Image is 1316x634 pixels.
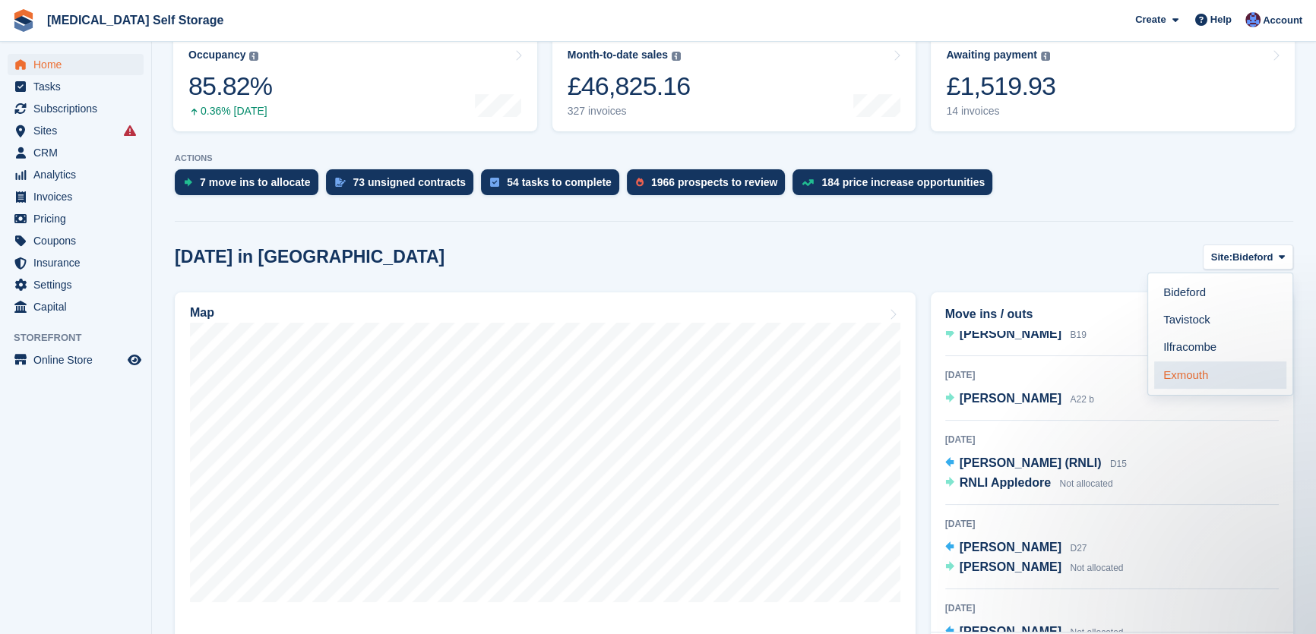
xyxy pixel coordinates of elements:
[33,164,125,185] span: Analytics
[945,325,1087,345] a: [PERSON_NAME] B19
[8,208,144,229] a: menu
[1059,478,1112,489] span: Not allocated
[627,169,793,203] a: 1966 prospects to review
[188,71,272,102] div: 85.82%
[8,76,144,97] a: menu
[33,208,125,229] span: Pricing
[960,541,1061,554] span: [PERSON_NAME]
[945,474,1113,494] a: RNLI Appledore Not allocated
[821,176,985,188] div: 184 price increase opportunities
[960,392,1061,405] span: [PERSON_NAME]
[33,54,125,75] span: Home
[33,252,125,273] span: Insurance
[8,186,144,207] a: menu
[8,252,144,273] a: menu
[173,35,537,131] a: Occupancy 85.82% 0.36% [DATE]
[960,560,1061,573] span: [PERSON_NAME]
[481,169,627,203] a: 54 tasks to complete
[33,349,125,371] span: Online Store
[33,98,125,119] span: Subscriptions
[960,456,1102,469] span: [PERSON_NAME] (RNLI)
[353,176,467,188] div: 73 unsigned contracts
[33,142,125,163] span: CRM
[8,349,144,371] a: menu
[802,179,814,186] img: price_increase_opportunities-93ffe204e8149a01c8c9dc8f82e8f89637d9d84a8eef4429ea346261dce0b2c0.svg
[335,178,346,187] img: contract_signature_icon-13c848040528278c33f63329250d36e43548de30e8caae1d1a13099fd9432cc5.svg
[1154,361,1286,389] a: Exmouth
[8,54,144,75] a: menu
[1070,563,1123,573] span: Not allocated
[945,601,1279,615] div: [DATE]
[1135,12,1166,27] span: Create
[945,454,1127,474] a: [PERSON_NAME] (RNLI) D15
[8,142,144,163] a: menu
[1154,279,1286,307] a: Bideford
[946,71,1055,102] div: £1,519.93
[636,178,644,187] img: prospect-51fa495bee0391a8d652442698ab0144808aea92771e9ea1ae160a38d050c398.svg
[124,125,136,137] i: Smart entry sync failures have occurred
[8,296,144,317] a: menu
[931,35,1295,131] a: Awaiting payment £1,519.93 14 invoices
[552,35,916,131] a: Month-to-date sales £46,825.16 327 invoices
[507,176,612,188] div: 54 tasks to complete
[568,71,691,102] div: £46,825.16
[1203,244,1293,270] button: Site: Bideford
[945,390,1094,409] a: [PERSON_NAME] A22 b
[8,274,144,295] a: menu
[1211,250,1232,265] span: Site:
[8,164,144,185] a: menu
[184,178,192,187] img: move_ins_to_allocate_icon-fdf77a2bb77ea45bf5b3d319d69a93e2d87916cf1d5bf7949dd705db3b84f3ca.svg
[1154,307,1286,334] a: Tavistock
[249,52,258,61] img: icon-info-grey-7440780725fd019a000dd9b08b2336e03edf1995a4989e88bcd33f0948082b44.svg
[960,476,1051,489] span: RNLI Appledore
[8,98,144,119] a: menu
[175,153,1293,163] p: ACTIONS
[568,105,691,118] div: 327 invoices
[651,176,778,188] div: 1966 prospects to review
[1210,12,1232,27] span: Help
[33,76,125,97] span: Tasks
[945,517,1279,531] div: [DATE]
[490,178,499,187] img: task-75834270c22a3079a89374b754ae025e5fb1db73e45f91037f5363f120a921f8.svg
[1263,13,1302,28] span: Account
[1070,543,1087,554] span: D27
[33,120,125,141] span: Sites
[568,49,668,62] div: Month-to-date sales
[960,327,1061,340] span: [PERSON_NAME]
[326,169,482,203] a: 73 unsigned contracts
[1070,330,1086,340] span: B19
[33,274,125,295] span: Settings
[41,8,229,33] a: [MEDICAL_DATA] Self Storage
[125,351,144,369] a: Preview store
[8,120,144,141] a: menu
[12,9,35,32] img: stora-icon-8386f47178a22dfd0bd8f6a31ec36ba5ce8667c1dd55bd0f319d3a0aa187defe.svg
[792,169,1000,203] a: 184 price increase opportunities
[8,230,144,251] a: menu
[33,230,125,251] span: Coupons
[945,433,1279,446] div: [DATE]
[33,186,125,207] span: Invoices
[672,52,681,61] img: icon-info-grey-7440780725fd019a000dd9b08b2336e03edf1995a4989e88bcd33f0948082b44.svg
[188,105,272,118] div: 0.36% [DATE]
[175,247,444,267] h2: [DATE] in [GEOGRAPHIC_DATA]
[1070,394,1093,405] span: A22 b
[175,169,326,203] a: 7 move ins to allocate
[946,49,1037,62] div: Awaiting payment
[945,558,1124,578] a: [PERSON_NAME] Not allocated
[945,538,1087,558] a: [PERSON_NAME] D27
[946,105,1055,118] div: 14 invoices
[33,296,125,317] span: Capital
[1232,250,1273,265] span: Bideford
[1154,334,1286,361] a: Ilfracombe
[1110,459,1127,469] span: D15
[945,305,1279,323] h2: Move ins / outs
[945,368,1279,382] div: [DATE]
[1041,52,1050,61] img: icon-info-grey-7440780725fd019a000dd9b08b2336e03edf1995a4989e88bcd33f0948082b44.svg
[14,330,151,345] span: Storefront
[188,49,245,62] div: Occupancy
[1245,12,1261,27] img: Helen Walker
[200,176,311,188] div: 7 move ins to allocate
[190,306,214,320] h2: Map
